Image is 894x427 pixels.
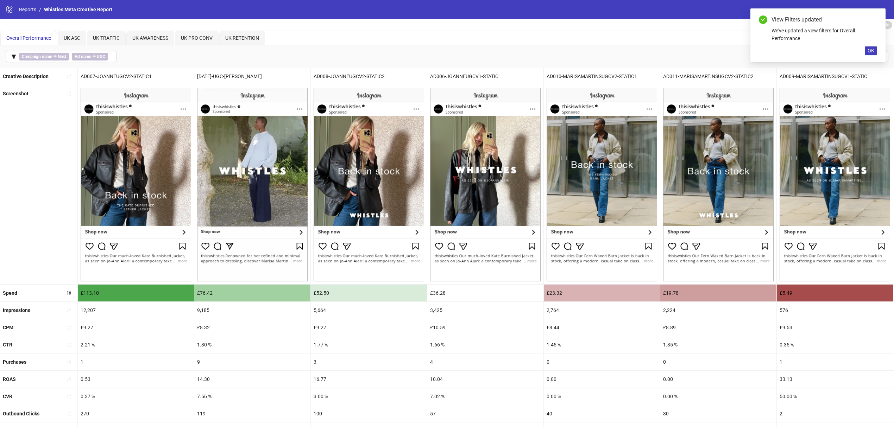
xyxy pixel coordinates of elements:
div: 2,224 [660,302,776,319]
b: Impressions [3,307,30,313]
div: 0.00 [544,371,660,388]
span: ∋ [72,53,108,60]
div: 1.35 % [660,336,776,353]
div: [DATE]-UGC-[PERSON_NAME] [194,68,310,85]
div: 1.77 % [311,336,427,353]
div: 57 [427,405,543,422]
span: ∋ [19,53,69,60]
div: £113.10 [78,285,194,301]
b: Spend [3,290,17,296]
div: 3 [311,353,427,370]
div: £23.32 [544,285,660,301]
div: 12,207 [78,302,194,319]
span: sort-ascending [67,91,71,96]
b: Screenshot [3,91,29,96]
div: 2.21 % [78,336,194,353]
span: filter [11,54,16,59]
img: Screenshot 6909299674931 [780,88,890,281]
div: £5.49 [777,285,893,301]
div: £9.27 [78,319,194,336]
span: sort-ascending [67,308,71,313]
div: AD010-MARISAMARTINSUGCV2-STATIC1 [544,68,660,85]
span: sort-descending [67,291,71,295]
div: 3.00 % [311,388,427,405]
div: 10.04 [427,371,543,388]
div: 100 [311,405,427,422]
span: OK [868,48,874,53]
span: sort-ascending [67,74,71,79]
b: Outbound Clicks [3,411,39,416]
div: 1.66 % [427,336,543,353]
b: Ad name [75,54,91,59]
b: Campaign name [22,54,52,59]
div: 14.30 [194,371,310,388]
div: £8.32 [194,319,310,336]
div: £9.53 [777,319,893,336]
div: 4 [427,353,543,370]
b: Creative Description [3,74,49,79]
div: 33.13 [777,371,893,388]
div: 9 [194,353,310,370]
a: Reports [18,6,38,13]
div: We've updated a view filters for Overall Performance [772,27,877,42]
span: Whistles Meta Creative Report [44,7,112,12]
div: 0.37 % [78,388,194,405]
div: 0 [660,353,776,370]
b: Nest [58,54,66,59]
div: 0.00 % [544,388,660,405]
div: 2 [777,405,893,422]
div: 1 [777,353,893,370]
span: UK AWARENESS [132,35,168,41]
div: AD009-MARISAMARTINSUGCV1-STATIC [777,68,893,85]
div: 0.00 [660,371,776,388]
span: sort-ascending [67,342,71,347]
div: 0.35 % [777,336,893,353]
li: / [39,6,41,13]
div: AD008-JOANNEUGCV2-STATIC2 [311,68,427,85]
b: ROAS [3,376,16,382]
div: AD007-JOANNEUGCV2-STATIC1 [78,68,194,85]
div: 2,764 [544,302,660,319]
div: 1.30 % [194,336,310,353]
div: 40 [544,405,660,422]
a: Close [869,15,877,23]
div: 0.00 % [660,388,776,405]
img: Screenshot 6909299653331 [663,88,774,281]
b: CPM [3,325,13,330]
span: sort-ascending [67,359,71,364]
div: £36.28 [427,285,543,301]
div: 270 [78,405,194,422]
div: 0.53 [78,371,194,388]
b: UGC [97,54,105,59]
div: £52.50 [311,285,427,301]
span: UK TRAFFIC [93,35,120,41]
img: Screenshot 6900658988331 [197,88,308,281]
img: Screenshot 6909299593531 [81,88,191,281]
button: OK [865,46,877,55]
div: 1 [78,353,194,370]
span: sort-ascending [67,325,71,330]
div: 5,664 [311,302,427,319]
div: 576 [777,302,893,319]
b: CTR [3,342,12,348]
div: £8.44 [544,319,660,336]
span: sort-ascending [67,394,71,399]
b: CVR [3,394,12,399]
div: 16.77 [311,371,427,388]
button: Campaign name ∋ NestAd name ∋ UGC [6,51,117,62]
span: sort-ascending [67,377,71,382]
span: UK ASC [64,35,80,41]
div: 7.02 % [427,388,543,405]
img: Screenshot 6909299633531 [547,88,657,281]
div: 3,425 [427,302,543,319]
span: UK RETENTION [225,35,259,41]
div: 119 [194,405,310,422]
div: £19.78 [660,285,776,301]
div: 0 [544,353,660,370]
div: 9,185 [194,302,310,319]
div: £8.89 [660,319,776,336]
div: 7.56 % [194,388,310,405]
div: 1.45 % [544,336,660,353]
div: View Filters updated [772,15,877,24]
div: £10.59 [427,319,543,336]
